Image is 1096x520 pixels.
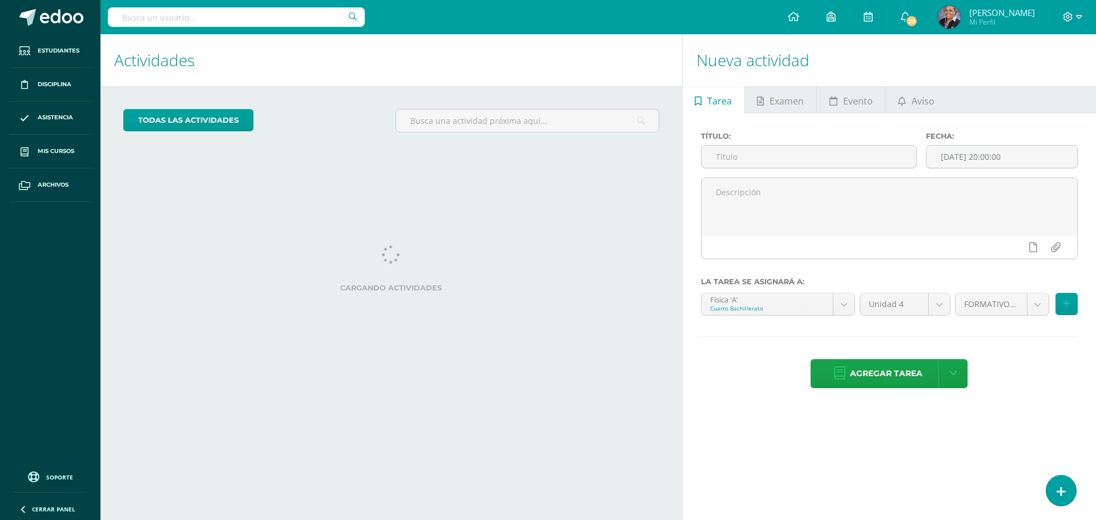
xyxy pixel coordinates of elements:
[32,505,75,513] span: Cerrar panel
[9,68,91,102] a: Disciplina
[683,86,744,114] a: Tarea
[969,17,1035,27] span: Mi Perfil
[696,34,1082,86] h1: Nueva actividad
[710,293,824,304] div: Física 'A'
[869,293,920,315] span: Unidad 4
[396,110,658,132] input: Busca una actividad próxima aquí...
[926,132,1078,140] label: Fecha:
[702,146,917,168] input: Título
[701,277,1078,286] label: La tarea se asignará a:
[702,293,855,315] a: Física 'A'Cuarto Bachillerato
[710,304,824,312] div: Cuarto Bachillerato
[905,15,918,27] span: 29
[850,360,922,388] span: Agregar tarea
[969,7,1035,18] span: [PERSON_NAME]
[707,87,732,115] span: Tarea
[123,284,659,292] label: Cargando actividades
[9,102,91,135] a: Asistencia
[9,135,91,168] a: Mis cursos
[885,86,946,114] a: Aviso
[817,86,885,114] a: Evento
[701,132,917,140] label: Título:
[38,46,79,55] span: Estudiantes
[769,87,804,115] span: Examen
[860,293,950,315] a: Unidad 4
[46,473,73,481] span: Soporte
[38,147,74,156] span: Mis cursos
[9,34,91,68] a: Estudiantes
[926,146,1077,168] input: Fecha de entrega
[123,109,253,131] a: todas las Actividades
[938,6,961,29] img: 7f0a1b19c3ee77ae0c5d23881bd2b77a.png
[114,34,668,86] h1: Actividades
[108,7,365,27] input: Busca un usuario...
[9,168,91,202] a: Archivos
[38,113,73,122] span: Asistencia
[912,87,934,115] span: Aviso
[956,293,1049,315] a: FORMATIVO (60.0%)
[964,293,1018,315] span: FORMATIVO (60.0%)
[38,180,68,190] span: Archivos
[38,80,71,89] span: Disciplina
[843,87,873,115] span: Evento
[745,86,816,114] a: Examen
[14,469,87,484] a: Soporte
